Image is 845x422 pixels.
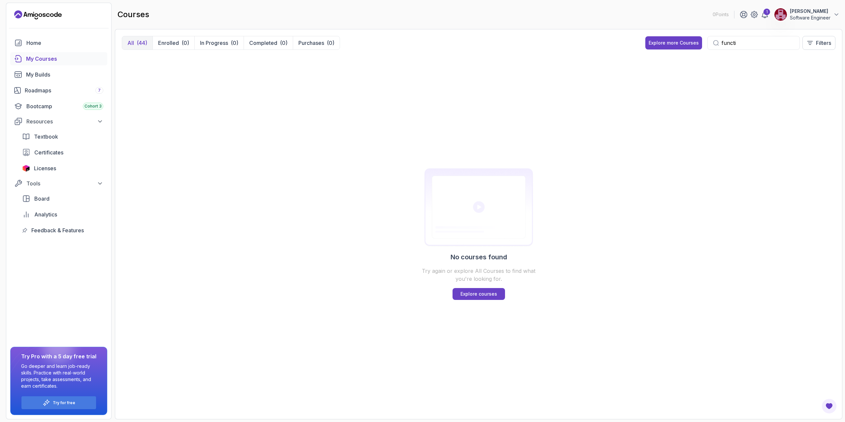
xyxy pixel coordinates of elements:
[25,86,103,94] div: Roadmaps
[18,208,107,221] a: analytics
[34,148,63,156] span: Certificates
[774,8,787,21] img: user profile image
[21,396,96,409] button: Try for free
[293,36,340,49] button: Purchases(0)
[645,36,702,49] button: Explore more Courses
[18,146,107,159] a: certificates
[415,168,542,247] img: Certificates empty-state
[816,39,831,47] p: Filters
[127,39,134,47] p: All
[21,363,96,389] p: Go deeper and learn job-ready skills. Practice with real-world projects, take assessments, and ea...
[415,267,542,283] p: Try again or explore All Courses to find what you're looking for.
[10,115,107,127] button: Resources
[763,9,770,15] div: 1
[200,39,228,47] p: In Progress
[722,39,794,47] input: Search...
[790,15,830,21] p: Software Engineer
[18,224,107,237] a: feedback
[26,179,103,187] div: Tools
[122,36,152,49] button: All(44)
[231,39,238,47] div: (0)
[249,39,277,47] p: Completed
[774,8,840,21] button: user profile image[PERSON_NAME]Software Engineer
[761,11,769,18] a: 1
[18,162,107,175] a: licenses
[34,164,56,172] span: Licenses
[34,133,58,141] span: Textbook
[137,39,147,47] div: (44)
[18,192,107,205] a: board
[22,165,30,172] img: jetbrains icon
[26,71,103,79] div: My Builds
[53,400,75,406] a: Try for free
[26,39,103,47] div: Home
[18,130,107,143] a: textbook
[327,39,334,47] div: (0)
[649,40,699,46] div: Explore more Courses
[280,39,287,47] div: (0)
[26,55,103,63] div: My Courses
[821,398,837,414] button: Open Feedback Button
[298,39,324,47] p: Purchases
[244,36,293,49] button: Completed(0)
[26,102,103,110] div: Bootcamp
[802,36,835,50] button: Filters
[98,88,101,93] span: 7
[451,252,507,262] h2: No courses found
[31,226,84,234] span: Feedback & Features
[84,104,102,109] span: Cohort 3
[790,8,830,15] p: [PERSON_NAME]
[10,52,107,65] a: courses
[194,36,244,49] button: In Progress(0)
[118,9,149,20] h2: courses
[14,10,62,20] a: Landing page
[10,68,107,81] a: builds
[158,39,179,47] p: Enrolled
[713,11,729,18] p: 0 Points
[10,178,107,189] button: Tools
[10,36,107,49] a: home
[182,39,189,47] div: (0)
[460,291,497,297] p: Explore courses
[34,211,57,218] span: Analytics
[152,36,194,49] button: Enrolled(0)
[26,117,103,125] div: Resources
[10,84,107,97] a: roadmaps
[10,100,107,113] a: bootcamp
[453,288,505,300] a: Explore courses
[34,195,50,203] span: Board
